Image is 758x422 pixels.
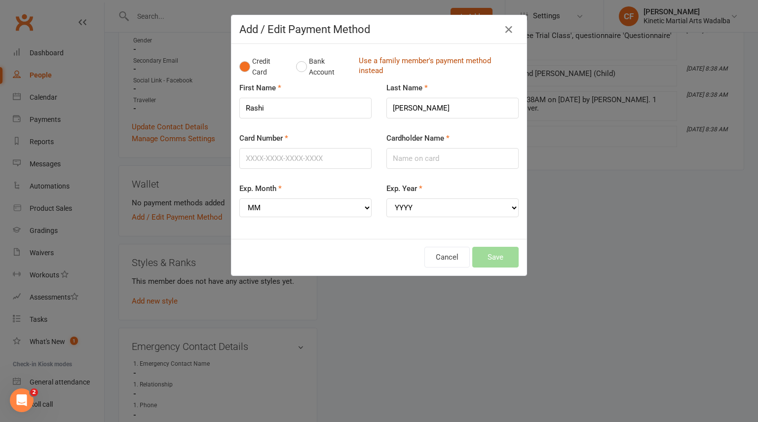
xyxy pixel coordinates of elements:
button: Close [501,22,517,38]
label: Cardholder Name [386,132,450,144]
span: 2 [30,388,38,396]
a: Use a family member's payment method instead [359,56,514,78]
button: Bank Account [296,52,351,82]
iframe: Intercom live chat [10,388,34,412]
h4: Add / Edit Payment Method [239,23,519,36]
label: Last Name [386,82,428,94]
label: Exp. Year [386,183,422,194]
label: Exp. Month [239,183,282,194]
button: Cancel [424,247,470,268]
input: Name on card [386,148,519,169]
label: First Name [239,82,281,94]
label: Card Number [239,132,288,144]
button: Credit Card [239,52,286,82]
input: XXXX-XXXX-XXXX-XXXX [239,148,372,169]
